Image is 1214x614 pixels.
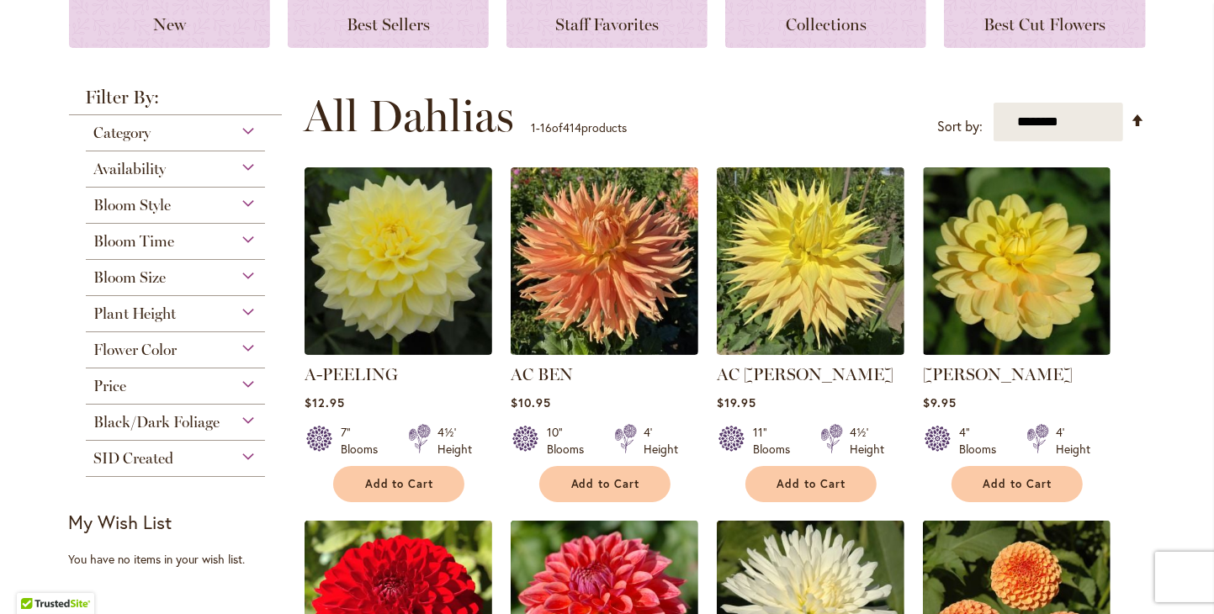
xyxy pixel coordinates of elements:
[786,14,867,34] span: Collections
[983,14,1105,34] span: Best Cut Flowers
[94,449,174,468] span: SID Created
[94,413,220,431] span: Black/Dark Foliage
[753,424,800,458] div: 11" Blooms
[305,342,492,358] a: A-Peeling
[1056,424,1090,458] div: 4' Height
[571,477,640,491] span: Add to Cart
[94,377,127,395] span: Price
[777,477,846,491] span: Add to Cart
[69,510,172,534] strong: My Wish List
[644,424,678,458] div: 4' Height
[341,424,388,458] div: 7" Blooms
[923,342,1111,358] a: AHOY MATEY
[304,91,514,141] span: All Dahlias
[540,119,552,135] span: 16
[347,14,430,34] span: Best Sellers
[717,364,893,384] a: AC [PERSON_NAME]
[717,342,904,358] a: AC Jeri
[305,394,345,410] span: $12.95
[94,341,178,359] span: Flower Color
[938,111,983,142] label: Sort by:
[511,364,573,384] a: AC BEN
[94,268,167,287] span: Bloom Size
[563,119,581,135] span: 414
[923,364,1073,384] a: [PERSON_NAME]
[717,394,756,410] span: $19.95
[531,119,536,135] span: 1
[511,394,551,410] span: $10.95
[952,466,1083,502] button: Add to Cart
[539,466,671,502] button: Add to Cart
[94,124,151,142] span: Category
[745,466,877,502] button: Add to Cart
[437,424,472,458] div: 4½' Height
[511,167,698,355] img: AC BEN
[511,342,698,358] a: AC BEN
[305,364,398,384] a: A-PEELING
[94,304,177,323] span: Plant Height
[94,196,172,214] span: Bloom Style
[923,394,957,410] span: $9.95
[153,14,186,34] span: New
[983,477,1052,491] span: Add to Cart
[717,167,904,355] img: AC Jeri
[555,14,659,34] span: Staff Favorites
[365,477,434,491] span: Add to Cart
[94,232,175,251] span: Bloom Time
[547,424,594,458] div: 10" Blooms
[850,424,884,458] div: 4½' Height
[69,551,294,568] div: You have no items in your wish list.
[923,167,1111,355] img: AHOY MATEY
[959,424,1006,458] div: 4" Blooms
[94,160,167,178] span: Availability
[13,554,60,601] iframe: Launch Accessibility Center
[333,466,464,502] button: Add to Cart
[305,167,492,355] img: A-Peeling
[531,114,627,141] p: - of products
[69,88,283,115] strong: Filter By:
